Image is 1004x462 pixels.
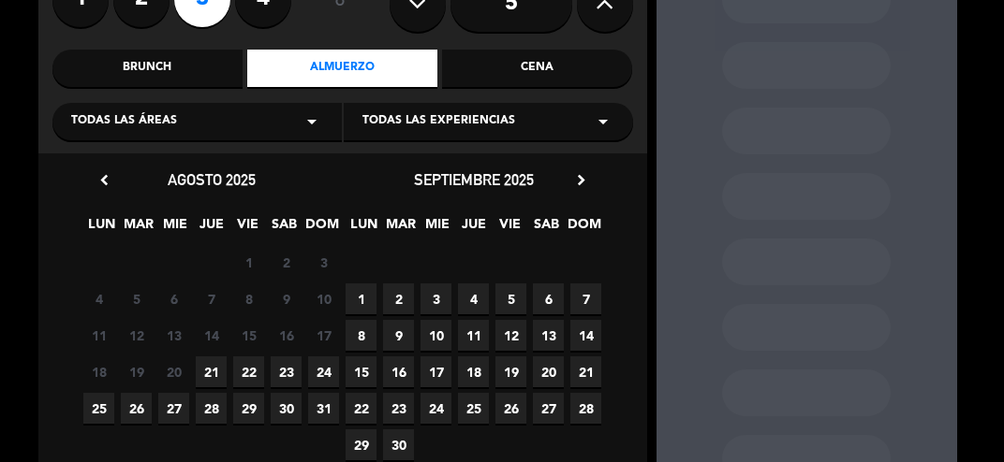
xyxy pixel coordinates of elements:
i: arrow_drop_down [301,110,323,133]
div: Almuerzo [247,50,437,87]
span: 25 [83,393,114,424]
span: 28 [196,393,227,424]
span: 29 [233,393,264,424]
span: 16 [271,320,302,351]
span: 19 [121,356,152,387]
span: LUN [86,213,117,244]
span: 7 [570,283,601,314]
div: Cena [442,50,632,87]
i: arrow_drop_down [592,110,614,133]
span: 1 [233,247,264,278]
span: 2 [271,247,302,278]
span: 8 [346,320,376,351]
span: SAB [531,213,562,244]
span: JUE [196,213,227,244]
span: VIE [232,213,263,244]
span: 31 [308,393,339,424]
span: DOM [305,213,336,244]
i: chevron_left [95,170,114,190]
span: 10 [308,283,339,314]
span: 24 [308,356,339,387]
span: MIE [421,213,452,244]
span: JUE [458,213,489,244]
span: 24 [421,393,451,424]
span: 27 [533,393,564,424]
span: 11 [458,320,489,351]
span: 26 [121,393,152,424]
span: 14 [570,320,601,351]
span: MAR [385,213,416,244]
span: agosto 2025 [168,170,256,189]
span: MIE [159,213,190,244]
span: 29 [346,429,376,460]
span: 9 [383,320,414,351]
span: 23 [383,393,414,424]
span: 18 [83,356,114,387]
span: 6 [158,283,189,314]
span: 13 [533,320,564,351]
span: 12 [121,320,152,351]
span: 27 [158,393,189,424]
span: 20 [158,356,189,387]
span: 2 [383,283,414,314]
span: 14 [196,320,227,351]
span: 17 [308,320,339,351]
span: septiembre 2025 [414,170,534,189]
span: VIE [495,213,525,244]
span: 16 [383,356,414,387]
span: 8 [233,283,264,314]
span: Todas las experiencias [362,112,515,131]
span: 6 [533,283,564,314]
span: 19 [495,356,526,387]
div: Brunch [52,50,243,87]
span: 26 [495,393,526,424]
span: 17 [421,356,451,387]
span: 3 [308,247,339,278]
span: MAR [123,213,154,244]
span: 12 [495,320,526,351]
span: 21 [570,356,601,387]
span: 7 [196,283,227,314]
span: 20 [533,356,564,387]
span: LUN [348,213,379,244]
span: 21 [196,356,227,387]
span: 4 [458,283,489,314]
span: 5 [495,283,526,314]
span: 28 [570,393,601,424]
span: 10 [421,320,451,351]
span: 22 [346,393,376,424]
span: 22 [233,356,264,387]
span: 11 [83,320,114,351]
span: 4 [83,283,114,314]
i: chevron_right [571,170,591,190]
span: 15 [233,320,264,351]
span: 30 [383,429,414,460]
span: 5 [121,283,152,314]
span: 1 [346,283,376,314]
span: 15 [346,356,376,387]
span: 30 [271,393,302,424]
span: DOM [568,213,598,244]
span: Todas las áreas [71,112,177,131]
span: 18 [458,356,489,387]
span: 23 [271,356,302,387]
span: 25 [458,393,489,424]
span: 3 [421,283,451,314]
span: SAB [269,213,300,244]
span: 9 [271,283,302,314]
span: 13 [158,320,189,351]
